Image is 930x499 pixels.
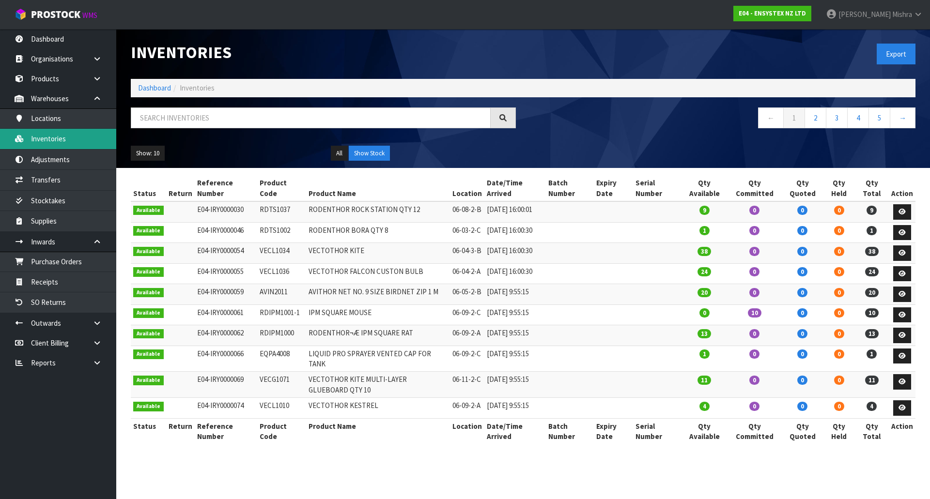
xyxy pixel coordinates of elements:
[594,175,633,201] th: Expiry Date
[739,9,806,17] strong: E04 - ENSYSTEX NZ LTD
[450,418,484,444] th: Location
[450,222,484,243] td: 06-03-2-C
[257,263,306,284] td: VECL1036
[82,11,97,20] small: WMS
[131,146,165,161] button: Show: 10
[257,372,306,398] td: VECG1071
[484,398,546,419] td: [DATE] 9:55:15
[838,10,891,19] span: [PERSON_NAME]
[699,308,710,318] span: 0
[865,308,879,318] span: 10
[797,226,807,235] span: 0
[133,267,164,277] span: Available
[834,329,844,338] span: 0
[133,329,164,339] span: Available
[133,402,164,411] span: Available
[847,107,869,128] a: 4
[728,175,781,201] th: Qty Committed
[749,206,759,215] span: 0
[257,175,306,201] th: Product Code
[306,304,449,325] td: IPM SQUARE MOUSE
[697,288,711,297] span: 20
[867,206,877,215] span: 9
[699,402,710,411] span: 4
[306,284,449,305] td: AVITHOR NET NO. 9 SIZE BIRDNET ZIP 1 M
[699,349,710,359] span: 1
[865,376,879,385] span: 11
[797,206,807,215] span: 0
[697,247,711,256] span: 38
[484,346,546,372] td: [DATE] 9:55:15
[867,349,877,359] span: 1
[749,349,759,359] span: 0
[450,263,484,284] td: 06-04-2-A
[834,267,844,276] span: 0
[633,418,681,444] th: Serial Number
[797,329,807,338] span: 0
[195,418,258,444] th: Reference Number
[484,263,546,284] td: [DATE] 16:00:30
[133,376,164,385] span: Available
[195,346,258,372] td: E04-IRY0000066
[257,201,306,222] td: RDTS1037
[748,308,761,318] span: 10
[797,376,807,385] span: 0
[450,398,484,419] td: 06-09-2-A
[180,83,215,92] span: Inventories
[868,107,890,128] a: 5
[697,329,711,338] span: 13
[195,201,258,222] td: E04-IRY0000030
[257,304,306,325] td: RDIPM1001-1
[889,175,915,201] th: Action
[826,107,848,128] a: 3
[257,418,306,444] th: Product Code
[865,247,879,256] span: 38
[484,201,546,222] td: [DATE] 16:00:01
[834,349,844,359] span: 0
[855,175,889,201] th: Qty Total
[681,418,728,444] th: Qty Available
[306,175,449,201] th: Product Name
[133,349,164,359] span: Available
[306,398,449,419] td: VECTOTHOR KESTREL
[484,304,546,325] td: [DATE] 9:55:15
[195,263,258,284] td: E04-IRY0000055
[865,329,879,338] span: 13
[257,346,306,372] td: EQPA4008
[195,222,258,243] td: E04-IRY0000046
[195,284,258,305] td: E04-IRY0000059
[15,8,27,20] img: cube-alt.png
[331,146,348,161] button: All
[697,376,711,385] span: 11
[257,243,306,264] td: VECL1034
[306,372,449,398] td: VECTOTHOR KITE MULTI-LAYER GLUEBOARD QTY 10
[865,267,879,276] span: 24
[797,402,807,411] span: 0
[166,418,195,444] th: Return
[450,284,484,305] td: 06-05-2-B
[867,402,877,411] span: 4
[195,243,258,264] td: E04-IRY0000054
[306,263,449,284] td: VECTOTHOR FALCON CUSTON BULB
[450,372,484,398] td: 06-11-2-C
[133,206,164,215] span: Available
[306,325,449,346] td: RODENTHOR¬Æ IPM SQUARE RAT
[546,175,594,201] th: Batch Number
[749,288,759,297] span: 0
[133,247,164,257] span: Available
[133,226,164,236] span: Available
[749,247,759,256] span: 0
[834,288,844,297] span: 0
[195,175,258,201] th: Reference Number
[823,175,855,201] th: Qty Held
[450,325,484,346] td: 06-09-2-A
[797,267,807,276] span: 0
[733,6,811,21] a: E04 - ENSYSTEX NZ LTD
[877,44,915,64] button: Export
[484,284,546,305] td: [DATE] 9:55:15
[749,226,759,235] span: 0
[257,284,306,305] td: AVIN2011
[865,288,879,297] span: 20
[306,346,449,372] td: LIQUID PRO SPRAYER VENTED CAP FOR TANK
[450,201,484,222] td: 06-08-2-B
